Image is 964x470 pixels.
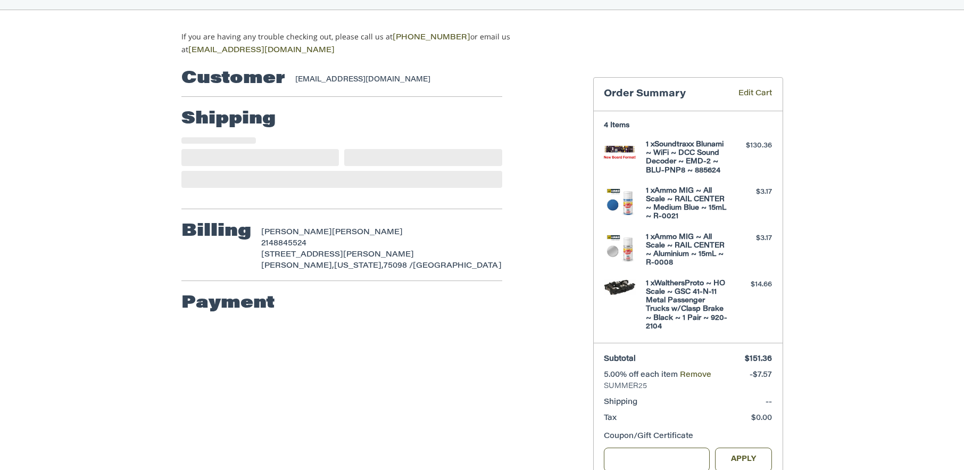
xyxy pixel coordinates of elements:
h4: 1 x Ammo MIG ~ All Scale ~ RAIL CENTER ~ Aluminium ~ 15mL ~ R-0008 [646,233,727,268]
span: [STREET_ADDRESS][PERSON_NAME] [261,251,414,259]
span: Subtotal [604,356,636,363]
h3: 4 Items [604,121,772,130]
h2: Payment [181,293,275,314]
div: $3.17 [730,187,772,197]
div: [EMAIL_ADDRESS][DOMAIN_NAME] [295,75,492,85]
h4: 1 x WalthersProto ~ HO Scale ~ GSC 41-N-11 Metal Passenger Trucks w/Clasp Brake ~ Black ~ 1 Pair ... [646,279,727,332]
span: $0.00 [751,415,772,422]
span: [PERSON_NAME] [332,229,403,236]
p: If you are having any trouble checking out, please call us at or email us at [181,31,544,56]
span: Tax [604,415,617,422]
h2: Customer [181,68,285,89]
div: Coupon/Gift Certificate [604,431,772,442]
div: $3.17 [730,233,772,244]
span: Shipping [604,399,637,406]
span: [GEOGRAPHIC_DATA] [413,262,502,270]
span: [PERSON_NAME] [261,229,332,236]
h3: Order Summary [604,88,723,101]
a: [EMAIL_ADDRESS][DOMAIN_NAME] [188,47,335,54]
span: [PERSON_NAME], [261,262,334,270]
span: 2148845524 [261,240,306,248]
span: [US_STATE], [334,262,384,270]
a: Edit Cart [723,88,772,101]
div: $130.36 [730,141,772,151]
span: -$7.57 [750,372,772,379]
span: 5.00% off each item [604,372,680,379]
span: SUMMER25 [604,381,772,392]
h2: Billing [181,221,251,242]
div: $14.66 [730,279,772,290]
a: [PHONE_NUMBER] [393,34,470,42]
span: 75098 / [384,262,413,270]
h4: 1 x Ammo MIG ~ All Scale ~ RAIL CENTER ~ Medium Blue ~ 15mL ~ R-0021 [646,187,727,221]
span: -- [766,399,772,406]
h4: 1 x Soundtraxx Blunami ~ WiFi ~ DCC Sound Decoder ~ EMD-2 ~ BLU-PNP8 ~ 885624 [646,141,727,175]
span: $151.36 [745,356,772,363]
h2: Shipping [181,109,276,130]
a: Remove [680,372,711,379]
